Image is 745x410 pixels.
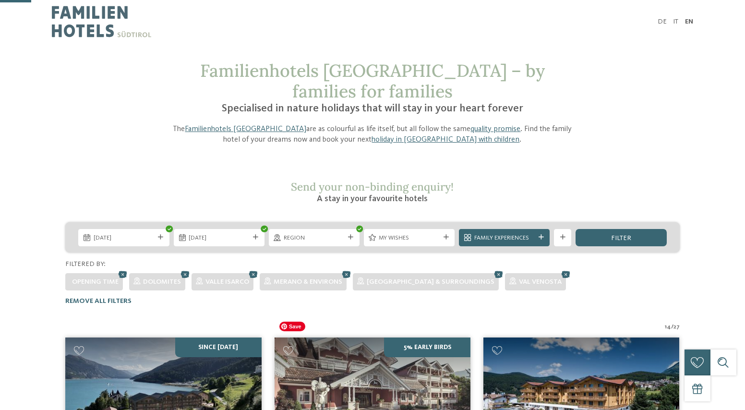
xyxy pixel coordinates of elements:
span: 27 [673,323,680,331]
span: [GEOGRAPHIC_DATA] & surroundings [367,278,494,285]
span: / [671,323,673,331]
span: Remove all filters [65,298,132,304]
span: Specialised in nature holidays that will stay in your heart forever [222,103,523,114]
span: [DATE] [94,234,154,242]
a: Familienhotels [GEOGRAPHIC_DATA] [185,125,306,133]
span: Send your non-binding enquiry! [291,180,454,193]
span: Dolomites [143,278,181,285]
a: IT [673,18,678,25]
span: A stay in your favourite hotels [317,194,428,203]
a: DE [658,18,667,25]
p: The are as colourful as life itself, but all follow the same . Find the family hotel of your drea... [167,124,578,145]
a: holiday in [GEOGRAPHIC_DATA] with children [372,136,519,144]
span: Save [279,322,305,331]
span: Val Venosta [519,278,562,285]
span: Familienhotels [GEOGRAPHIC_DATA] – by families for families [200,60,545,102]
span: Region [284,234,344,242]
span: filter [611,235,631,241]
span: 14 [665,323,671,331]
span: Opening time [72,278,119,285]
a: quality promise [470,125,520,133]
span: My wishes [379,234,439,242]
span: Merano & Environs [274,278,342,285]
span: Filtered by: [65,261,106,267]
a: EN [685,18,693,25]
span: Family Experiences [474,234,535,242]
span: [DATE] [189,234,249,242]
span: Valle Isarco [205,278,249,285]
